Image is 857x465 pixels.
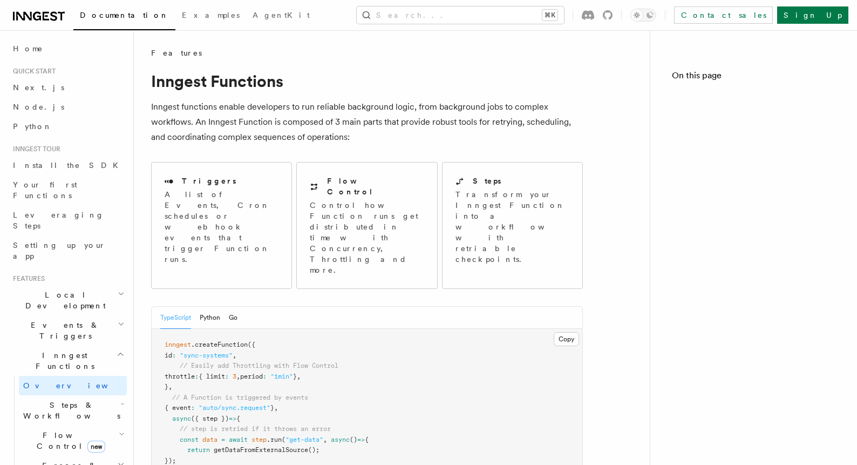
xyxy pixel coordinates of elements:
span: => [357,436,365,443]
a: Node.js [9,97,127,117]
button: Search...⌘K [357,6,564,24]
span: = [221,436,225,443]
span: async [331,436,350,443]
h2: Flow Control [327,176,424,197]
span: (); [308,446,319,454]
span: , [323,436,327,443]
span: "1min" [270,373,293,380]
span: // Easily add Throttling with Flow Control [180,362,338,369]
span: Install the SDK [13,161,125,170]
button: TypeScript [160,307,191,329]
span: : [195,373,199,380]
span: await [229,436,248,443]
span: inngest [165,341,191,348]
span: throttle [165,373,195,380]
span: Features [151,48,202,58]
span: : [263,373,267,380]
button: Inngest Functions [9,346,127,376]
a: Your first Functions [9,175,127,205]
button: Events & Triggers [9,315,127,346]
span: ({ step }) [191,415,229,422]
a: Next.js [9,78,127,97]
span: ({ [248,341,255,348]
span: Steps & Workflows [19,400,120,421]
h1: Inngest Functions [151,71,583,91]
span: period [240,373,263,380]
a: Contact sales [674,6,773,24]
span: }); [165,457,176,464]
span: Inngest Functions [9,350,117,372]
span: data [202,436,217,443]
span: step [251,436,267,443]
span: getDataFromExternalSource [214,446,308,454]
p: Transform your Inngest Function into a workflow with retriable checkpoints. [455,189,571,265]
a: AgentKit [246,3,316,29]
button: Toggle dark mode [630,9,656,22]
span: new [87,441,105,453]
a: TriggersA list of Events, Cron schedules or webhook events that trigger Function runs. [151,162,292,289]
span: , [236,373,240,380]
span: , [168,383,172,390]
span: const [180,436,199,443]
span: // A Function is triggered by events [172,394,308,401]
a: Overview [19,376,127,395]
span: Python [13,122,52,131]
span: Features [9,274,45,283]
span: : [225,373,229,380]
a: Install the SDK [9,156,127,175]
h2: Triggers [182,176,236,186]
a: Documentation [73,3,175,30]
span: "sync-systems" [180,352,233,359]
span: { event [165,404,191,412]
span: Overview [23,381,134,390]
span: .createFunction [191,341,248,348]
span: => [229,415,236,422]
span: } [293,373,297,380]
span: id [165,352,172,359]
span: { [236,415,240,422]
span: } [165,383,168,390]
span: , [233,352,236,359]
span: Documentation [80,11,169,19]
span: Quick start [9,67,56,76]
span: , [274,404,278,412]
a: Python [9,117,127,136]
a: Setting up your app [9,235,127,266]
button: Go [229,307,237,329]
span: .run [267,436,282,443]
a: Sign Up [777,6,848,24]
span: Events & Triggers [9,320,118,341]
h4: On this page [672,69,835,86]
span: AgentKit [253,11,310,19]
span: async [172,415,191,422]
span: Local Development [9,289,118,311]
a: Examples [175,3,246,29]
span: Inngest tour [9,145,60,153]
button: Python [200,307,220,329]
span: : [191,404,195,412]
span: Setting up your app [13,241,106,260]
span: } [270,404,274,412]
button: Copy [554,332,579,346]
p: A list of Events, Cron schedules or webhook events that trigger Function runs. [165,189,278,265]
span: Next.js [13,83,64,92]
span: "get-data" [285,436,323,443]
span: return [187,446,210,454]
span: Your first Functions [13,180,77,200]
span: Leveraging Steps [13,211,104,230]
span: Home [13,43,43,54]
span: "auto/sync.request" [199,404,270,412]
kbd: ⌘K [542,10,557,21]
span: { limit [199,373,225,380]
span: Examples [182,11,240,19]
span: : [172,352,176,359]
a: Flow ControlControl how Function runs get distributed in time with Concurrency, Throttling and more. [296,162,437,289]
button: Flow Controlnew [19,426,127,456]
button: Steps & Workflows [19,395,127,426]
h2: Steps [473,176,501,186]
p: Control how Function runs get distributed in time with Concurrency, Throttling and more. [310,200,424,275]
span: Node.js [13,103,64,111]
a: Home [9,39,127,58]
span: Flow Control [19,430,119,451]
span: { [365,436,369,443]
